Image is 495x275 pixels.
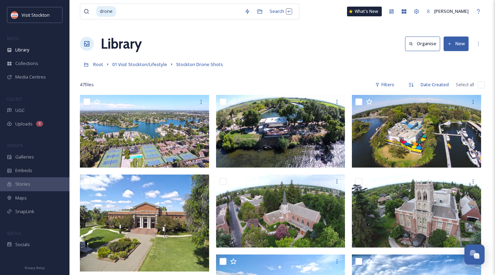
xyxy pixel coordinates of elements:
[266,5,296,18] div: Search
[93,60,103,68] a: Root
[7,230,21,236] span: SOCIALS
[352,95,481,168] img: b0497de0b056bf0e09c20500a8efcb02c7041c83.jpg
[176,60,223,68] a: Stockton Drone Shots
[456,81,474,88] span: Select all
[25,266,45,270] span: Privacy Policy
[15,47,29,53] span: Library
[101,33,142,54] a: Library
[434,8,469,14] span: [PERSON_NAME]
[352,175,481,247] img: c0f3e44417a92fdd2465096508483ab2ef3dcaf7.jpg
[15,195,27,201] span: Maps
[112,60,167,68] a: 01 Visit Stockton/Lifestyle
[15,121,33,127] span: Uploads
[96,6,116,16] span: drone
[11,11,18,18] img: unnamed.jpeg
[15,60,38,67] span: Collections
[15,208,34,215] span: SnapLink
[15,74,46,80] span: Media Centres
[112,61,167,67] span: 01 Visit Stockton/Lifestyle
[80,95,209,168] img: 399382f69e968349ea32157b6bf318e42eaa56d6.jpg
[15,107,25,114] span: UGC
[417,78,452,91] div: Date Created
[372,78,398,91] div: Filters
[93,61,103,67] span: Root
[80,81,94,88] span: 47 file s
[15,181,30,187] span: Stories
[25,263,45,272] a: Privacy Policy
[7,96,22,102] span: COLLECT
[423,5,472,18] a: [PERSON_NAME]
[444,37,469,51] button: New
[36,121,43,127] div: 8
[80,175,209,272] img: df38fd54bcd2fc56ac2df803abc36b6c177c6f2c.jpg
[464,244,485,265] button: Open Chat
[347,7,382,16] a: What's New
[15,154,34,160] span: Galleries
[15,167,32,174] span: Embeds
[22,12,50,18] span: Visit Stockton
[176,61,223,67] span: Stockton Drone Shots
[15,241,30,248] span: Socials
[7,36,19,41] span: MEDIA
[7,143,23,148] span: WIDGETS
[405,37,440,51] button: Organise
[216,175,345,247] img: 519c1586f98f6867015a29474e26c3ee1e9dcd4d.jpg
[405,37,444,51] a: Organise
[216,95,345,168] img: 995b332ec1b9a5874ee8bc3c5e70f28705b08f69.jpg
